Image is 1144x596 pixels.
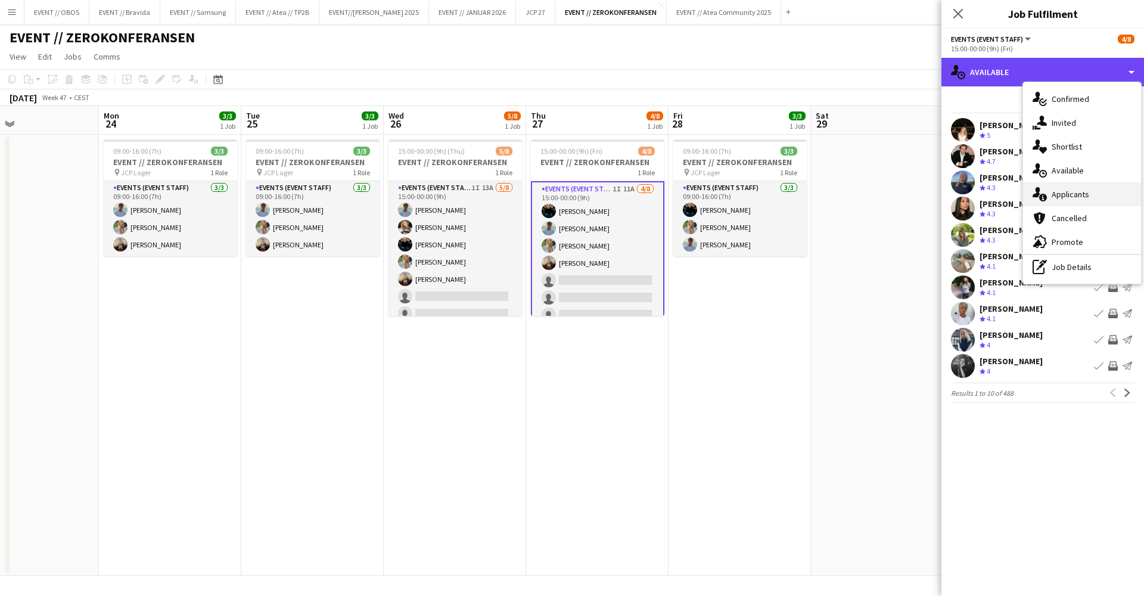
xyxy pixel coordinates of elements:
span: Mon [104,110,119,121]
span: 4.3 [987,183,996,192]
app-card-role: Events (Event Staff)1I13A5/815:00-00:00 (9h)[PERSON_NAME][PERSON_NAME][PERSON_NAME][PERSON_NAME][... [388,181,522,343]
h1: EVENT // ZEROKONFERANSEN [10,29,195,46]
span: 5 [987,131,990,139]
div: [PERSON_NAME] [980,198,1043,209]
button: EVENT // OBOS [24,1,89,24]
h3: EVENT // ZEROKONFERANSEN [388,157,522,167]
span: 4.7 [987,157,996,166]
span: 3/3 [219,111,236,120]
span: 3/3 [789,111,806,120]
span: Invited [1052,117,1076,128]
span: 4/8 [646,111,663,120]
span: 4 [987,367,990,375]
span: 1 Role [353,168,370,177]
span: Results 1 to 10 of 488 [951,389,1014,398]
span: Sat [816,110,829,121]
span: 15:00-00:00 (9h) (Thu) [398,147,465,156]
span: 1 Role [210,168,228,177]
span: 3/3 [211,147,228,156]
div: Job Details [1023,255,1141,279]
span: Available [1052,165,1084,176]
h3: EVENT // ZEROKONFERANSEN [673,157,807,167]
h3: EVENT // ZEROKONFERANSEN [531,157,664,167]
app-card-role: Events (Event Staff)1I11A4/815:00-00:00 (9h)[PERSON_NAME][PERSON_NAME][PERSON_NAME][PERSON_NAME] [531,181,664,345]
div: [PERSON_NAME] [980,303,1043,314]
span: 09:00-16:00 (7h) [113,147,161,156]
div: 1 Job [362,122,378,131]
app-job-card: 09:00-16:00 (7h)3/3EVENT // ZEROKONFERANSEN JCP Lager1 RoleEvents (Event Staff)3/309:00-16:00 (7h... [673,139,807,256]
span: Shortlist [1052,141,1082,152]
h3: EVENT // ZEROKONFERANSEN [246,157,380,167]
div: [DATE] [10,92,37,104]
button: EVENT // Samsung [160,1,236,24]
h3: EVENT // ZEROKONFERANSEN [104,157,237,167]
span: Wed [388,110,404,121]
button: EVENT // Atea // TP2B [236,1,319,24]
span: Cancelled [1052,213,1087,223]
span: JCP Lager [121,168,151,177]
app-card-role: Events (Event Staff)3/309:00-16:00 (7h)[PERSON_NAME][PERSON_NAME][PERSON_NAME] [673,181,807,256]
app-job-card: 15:00-00:00 (9h) (Fri)4/8EVENT // ZEROKONFERANSEN1 RoleEvents (Event Staff)1I11A4/815:00-00:00 (9... [531,139,664,316]
span: 27 [529,117,546,131]
app-job-card: 15:00-00:00 (9h) (Thu)5/8EVENT // ZEROKONFERANSEN1 RoleEvents (Event Staff)1I13A5/815:00-00:00 (9... [388,139,522,316]
span: 1 Role [780,168,797,177]
div: 1 Job [220,122,235,131]
span: 09:00-16:00 (7h) [256,147,304,156]
h3: Job Fulfilment [941,6,1144,21]
div: [PERSON_NAME] [980,225,1043,235]
span: 25 [244,117,260,131]
span: 4.1 [987,314,996,323]
span: Jobs [64,51,82,62]
span: 5/8 [496,147,512,156]
div: 15:00-00:00 (9h) (Fri) [951,44,1134,53]
button: EVENT // Atea Community 2025 [667,1,781,24]
app-card-role: Events (Event Staff)3/309:00-16:00 (7h)[PERSON_NAME][PERSON_NAME][PERSON_NAME] [246,181,380,256]
div: CEST [74,93,89,102]
span: 4.3 [987,209,996,218]
div: [PERSON_NAME] [980,120,1043,131]
div: Available [941,58,1144,86]
span: 4.1 [987,288,996,297]
span: 4 [987,340,990,349]
span: Applicants [1052,189,1089,200]
button: Events (Event Staff) [951,35,1033,44]
button: EVENT // Bravida [89,1,160,24]
span: 24 [102,117,119,131]
span: Fri [673,110,683,121]
app-job-card: 09:00-16:00 (7h)3/3EVENT // ZEROKONFERANSEN JCP Lager1 RoleEvents (Event Staff)3/309:00-16:00 (7h... [104,139,237,256]
div: 1 Job [647,122,663,131]
app-card-role: Events (Event Staff)3/309:00-16:00 (7h)[PERSON_NAME][PERSON_NAME][PERSON_NAME] [104,181,237,256]
div: [PERSON_NAME] [980,277,1043,288]
div: [PERSON_NAME] [980,330,1043,340]
span: 4.3 [987,235,996,244]
span: 1 Role [495,168,512,177]
span: 5/8 [504,111,521,120]
button: JCP 27 [516,1,555,24]
span: Events (Event Staff) [951,35,1023,44]
span: 3/3 [362,111,378,120]
span: 3/3 [353,147,370,156]
div: [PERSON_NAME] [980,356,1043,367]
span: 4/8 [638,147,655,156]
button: EVENT // JANUAR 2026 [429,1,516,24]
span: JCP Lager [263,168,293,177]
span: 09:00-16:00 (7h) [683,147,731,156]
span: 4/8 [1118,35,1134,44]
a: Edit [33,49,57,64]
span: Confirmed [1052,94,1089,104]
span: Comms [94,51,120,62]
span: 28 [672,117,683,131]
span: Week 47 [39,93,69,102]
span: 26 [387,117,404,131]
button: EVENT // ZEROKONFERANSEN [555,1,667,24]
div: 1 Job [505,122,520,131]
app-job-card: 09:00-16:00 (7h)3/3EVENT // ZEROKONFERANSEN JCP Lager1 RoleEvents (Event Staff)3/309:00-16:00 (7h... [246,139,380,256]
a: Comms [89,49,125,64]
span: Edit [38,51,52,62]
span: 15:00-00:00 (9h) (Fri) [540,147,602,156]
